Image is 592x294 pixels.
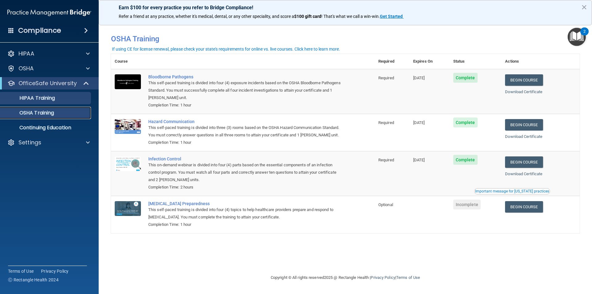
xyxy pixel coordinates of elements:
[148,101,344,109] div: Completion Time: 1 hour
[413,76,425,80] span: [DATE]
[111,54,145,69] th: Course
[413,120,425,125] span: [DATE]
[505,89,542,94] a: Download Certificate
[112,47,340,51] div: If using CE for license renewal, please check your state's requirements for online vs. live cours...
[7,50,90,57] a: HIPAA
[505,172,542,176] a: Download Certificate
[371,275,395,280] a: Privacy Policy
[148,161,344,184] div: This on-demand webinar is divided into four (4) parts based on the essential components of an inf...
[380,14,403,19] strong: Get Started
[148,184,344,191] div: Completion Time: 2 hours
[148,119,344,124] a: Hazard Communication
[148,124,344,139] div: This self-paced training is divided into three (3) rooms based on the OSHA Hazard Communication S...
[501,54,580,69] th: Actions
[505,156,543,168] a: Begin Course
[581,2,587,12] button: Close
[321,14,380,19] span: ! That's what we call a win-win.
[505,74,543,86] a: Begin Course
[505,119,543,130] a: Begin Course
[18,139,41,146] p: Settings
[233,268,458,288] div: Copyright © All rights reserved 2025 @ Rectangle Health | |
[148,156,344,161] a: Infection Control
[111,46,341,52] button: If using CE for license renewal, please check your state's requirements for online vs. live cours...
[453,200,481,209] span: Incomplete
[7,80,89,87] a: OfficeSafe University
[148,206,344,221] div: This self-paced training is divided into four (4) topics to help healthcare providers prepare and...
[18,65,34,72] p: OSHA
[453,118,478,127] span: Complete
[413,158,425,162] span: [DATE]
[41,268,69,274] a: Privacy Policy
[450,54,502,69] th: Status
[396,275,420,280] a: Terms of Use
[7,139,90,146] a: Settings
[148,74,344,79] a: Bloodborne Pathogens
[119,5,572,10] p: Earn $100 for every practice you refer to Bridge Compliance!
[4,110,54,116] p: OSHA Training
[8,277,59,283] span: Ⓒ Rectangle Health 2024
[4,125,88,131] p: Continuing Education
[8,268,34,274] a: Terms of Use
[18,80,77,87] p: OfficeSafe University
[378,202,393,207] span: Optional
[568,28,586,46] button: Open Resource Center, 2 new notifications
[148,201,344,206] a: [MEDICAL_DATA] Preparedness
[378,120,394,125] span: Required
[119,14,294,19] span: Refer a friend at any practice, whether it's medical, dental, or any other speciality, and score a
[111,35,580,43] h4: OSHA Training
[378,76,394,80] span: Required
[375,54,409,69] th: Required
[474,188,550,194] button: Read this if you are a dental practitioner in the state of CA
[18,50,34,57] p: HIPAA
[475,189,549,193] div: Important message for [US_STATE] practices
[294,14,321,19] strong: $100 gift card
[18,26,61,35] h4: Compliance
[148,79,344,101] div: This self-paced training is divided into four (4) exposure incidents based on the OSHA Bloodborne...
[4,95,55,101] p: HIPAA Training
[453,73,478,83] span: Complete
[409,54,450,69] th: Expires On
[148,221,344,228] div: Completion Time: 1 hour
[505,134,542,139] a: Download Certificate
[453,155,478,165] span: Complete
[380,14,404,19] a: Get Started
[148,139,344,146] div: Completion Time: 1 hour
[7,6,91,19] img: PMB logo
[583,31,586,39] div: 2
[7,65,90,72] a: OSHA
[505,201,543,213] a: Begin Course
[378,158,394,162] span: Required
